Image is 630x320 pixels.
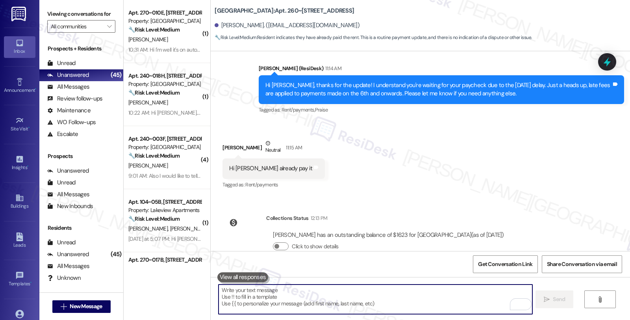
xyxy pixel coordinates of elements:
[52,300,111,313] button: New Message
[47,202,93,210] div: New Inbounds
[266,214,308,222] div: Collections Status
[128,80,201,88] div: Property: [GEOGRAPHIC_DATA]
[39,224,123,232] div: Residents
[51,20,103,33] input: All communities
[222,139,325,158] div: [PERSON_NAME]
[128,206,201,214] div: Property: Lakeview Apartments
[4,114,35,135] a: Site Visit •
[219,285,532,314] textarea: To enrich screen reader interactions, please activate Accessibility in Grammarly extension settings
[535,290,574,308] button: Send
[39,152,123,160] div: Prospects
[4,36,35,58] a: Inbox
[61,303,67,310] i: 
[11,7,28,21] img: ResiDesk Logo
[109,248,123,260] div: (45)
[259,104,624,115] div: Tagged as:
[47,95,102,103] div: Review follow-ups
[47,262,89,270] div: All Messages
[47,250,89,259] div: Unanswered
[170,225,209,232] span: [PERSON_NAME]
[47,83,89,91] div: All Messages
[28,125,30,130] span: •
[542,255,622,273] button: Share Conversation via email
[47,106,91,115] div: Maintenance
[264,139,282,156] div: Neutral
[128,152,180,159] strong: 🔧 Risk Level: Medium
[128,135,201,143] div: Apt. 240~003F, [STREET_ADDRESS]
[128,215,180,222] strong: 🔧 Risk Level: Medium
[229,164,312,173] div: Hi [PERSON_NAME] already pay it
[553,295,565,303] span: Send
[478,260,532,268] span: Get Conversation Link
[547,260,617,268] span: Share Conversation via email
[39,45,123,53] div: Prospects + Residents
[273,231,504,239] div: [PERSON_NAME] has an outstanding balance of $1623 for [GEOGRAPHIC_DATA] (as of [DATE])
[128,172,528,179] div: 9:01 AM: Also I would like to tell about the big dryers some doesn't dry completely. Also the was...
[265,81,611,98] div: Hi [PERSON_NAME], thanks for the update! I understand you're waiting for your paycheck due to the...
[4,153,35,174] a: Insights •
[47,8,115,20] label: Viewing conversations for
[309,214,328,222] div: 12:13 PM
[222,179,325,190] div: Tagged as:
[128,17,201,25] div: Property: [GEOGRAPHIC_DATA]
[128,198,201,206] div: Apt. 104~05B, [STREET_ADDRESS]
[128,256,201,264] div: Apt. 270~017B, [STREET_ADDRESS]
[128,46,313,53] div: 10:31 AM: Hi I'm well it's on auto pay they usually take it out on the fifth or the sixth.
[4,230,35,251] a: Leads
[323,64,341,73] div: 11:14 AM
[107,23,111,30] i: 
[128,36,168,43] span: [PERSON_NAME]
[473,255,537,273] button: Get Conversation Link
[215,34,256,41] strong: 🔧 Risk Level: Medium
[70,302,102,311] span: New Message
[47,130,78,138] div: Escalate
[4,269,35,290] a: Templates •
[128,225,170,232] span: [PERSON_NAME]
[128,162,168,169] span: [PERSON_NAME]
[215,21,359,30] div: [PERSON_NAME]. ([EMAIL_ADDRESS][DOMAIN_NAME])
[128,99,168,106] span: [PERSON_NAME]
[47,274,81,282] div: Unknown
[128,9,201,17] div: Apt. 270~010E, [STREET_ADDRESS]
[282,106,315,113] span: Rent/payments ,
[128,143,201,151] div: Property: [GEOGRAPHIC_DATA]
[47,118,96,127] div: WO Follow-ups
[292,242,338,251] label: Click to show details
[47,59,76,67] div: Unread
[259,64,624,75] div: [PERSON_NAME] (ResiDesk)
[128,235,421,242] div: [DATE] at 5:07 PM: Hi [PERSON_NAME], thank you for the reminder. Will be paying the rent and towa...
[35,86,36,92] span: •
[128,109,486,116] div: 10:22 AM: Hi [PERSON_NAME]. Thank you. I would like to let you know that I set up automatic payme...
[109,69,123,81] div: (45)
[215,7,354,15] b: [GEOGRAPHIC_DATA]: Apt. 260~[STREET_ADDRESS]
[215,33,532,42] span: : Resident indicates they have already paid the rent. This is a routine payment update, and there...
[128,72,201,80] div: Apt. 240~018H, [STREET_ADDRESS]
[47,167,89,175] div: Unanswered
[4,191,35,212] a: Buildings
[128,26,180,33] strong: 🔧 Risk Level: Medium
[128,89,180,96] strong: 🔧 Risk Level: Medium
[544,296,550,303] i: 
[315,106,328,113] span: Praise
[245,181,278,188] span: Rent/payments
[47,190,89,199] div: All Messages
[30,280,31,285] span: •
[47,71,89,79] div: Unanswered
[597,296,603,303] i: 
[47,238,76,247] div: Unread
[284,143,302,152] div: 11:15 AM
[27,164,28,169] span: •
[47,179,76,187] div: Unread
